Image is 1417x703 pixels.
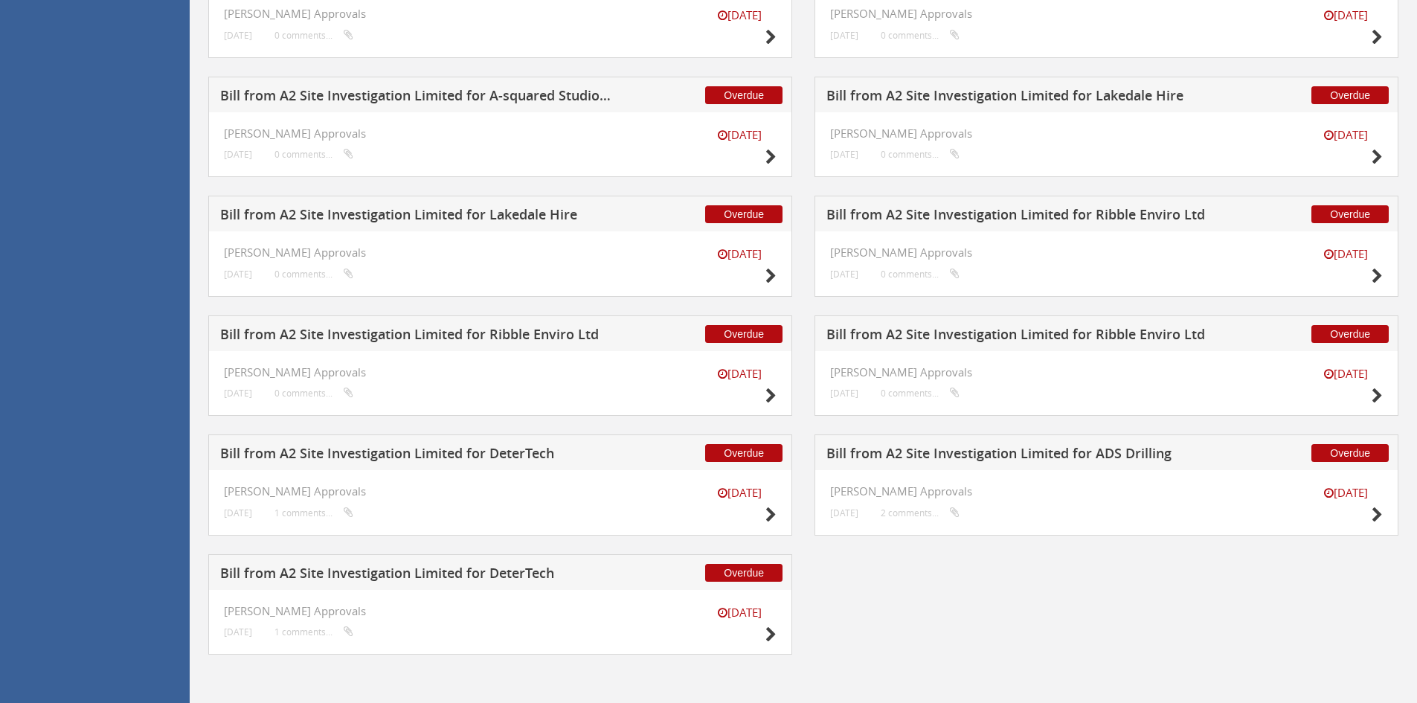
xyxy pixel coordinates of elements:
[1311,86,1389,104] span: Overdue
[830,485,1383,498] h4: [PERSON_NAME] Approvals
[274,626,353,638] small: 1 comments...
[224,485,777,498] h4: [PERSON_NAME] Approvals
[224,30,252,41] small: [DATE]
[705,444,783,462] span: Overdue
[830,507,858,519] small: [DATE]
[881,388,960,399] small: 0 comments...
[830,269,858,280] small: [DATE]
[830,149,858,160] small: [DATE]
[224,605,777,617] h4: [PERSON_NAME] Approvals
[881,507,960,519] small: 2 comments...
[702,605,777,620] small: [DATE]
[1308,485,1383,501] small: [DATE]
[830,388,858,399] small: [DATE]
[705,205,783,223] span: Overdue
[224,626,252,638] small: [DATE]
[224,127,777,140] h4: [PERSON_NAME] Approvals
[220,566,612,585] h5: Bill from A2 Site Investigation Limited for DeterTech
[274,30,353,41] small: 0 comments...
[1311,325,1389,343] span: Overdue
[705,86,783,104] span: Overdue
[224,246,777,259] h4: [PERSON_NAME] Approvals
[220,208,612,226] h5: Bill from A2 Site Investigation Limited for Lakedale Hire
[1311,205,1389,223] span: Overdue
[274,507,353,519] small: 1 comments...
[224,366,777,379] h4: [PERSON_NAME] Approvals
[830,7,1383,20] h4: [PERSON_NAME] Approvals
[274,149,353,160] small: 0 comments...
[224,507,252,519] small: [DATE]
[830,30,858,41] small: [DATE]
[826,327,1218,346] h5: Bill from A2 Site Investigation Limited for Ribble Enviro Ltd
[702,366,777,382] small: [DATE]
[224,7,777,20] h4: [PERSON_NAME] Approvals
[224,269,252,280] small: [DATE]
[826,208,1218,226] h5: Bill from A2 Site Investigation Limited for Ribble Enviro Ltd
[830,366,1383,379] h4: [PERSON_NAME] Approvals
[702,127,777,143] small: [DATE]
[826,446,1218,465] h5: Bill from A2 Site Investigation Limited for ADS Drilling
[1311,444,1389,462] span: Overdue
[1308,127,1383,143] small: [DATE]
[220,89,612,107] h5: Bill from A2 Site Investigation Limited for A-squared Studio Engineers
[702,246,777,262] small: [DATE]
[702,7,777,23] small: [DATE]
[830,246,1383,259] h4: [PERSON_NAME] Approvals
[1308,366,1383,382] small: [DATE]
[220,446,612,465] h5: Bill from A2 Site Investigation Limited for DeterTech
[705,325,783,343] span: Overdue
[1308,246,1383,262] small: [DATE]
[705,564,783,582] span: Overdue
[274,388,353,399] small: 0 comments...
[224,388,252,399] small: [DATE]
[830,127,1383,140] h4: [PERSON_NAME] Approvals
[881,30,960,41] small: 0 comments...
[881,149,960,160] small: 0 comments...
[220,327,612,346] h5: Bill from A2 Site Investigation Limited for Ribble Enviro Ltd
[702,485,777,501] small: [DATE]
[826,89,1218,107] h5: Bill from A2 Site Investigation Limited for Lakedale Hire
[274,269,353,280] small: 0 comments...
[881,269,960,280] small: 0 comments...
[1308,7,1383,23] small: [DATE]
[224,149,252,160] small: [DATE]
